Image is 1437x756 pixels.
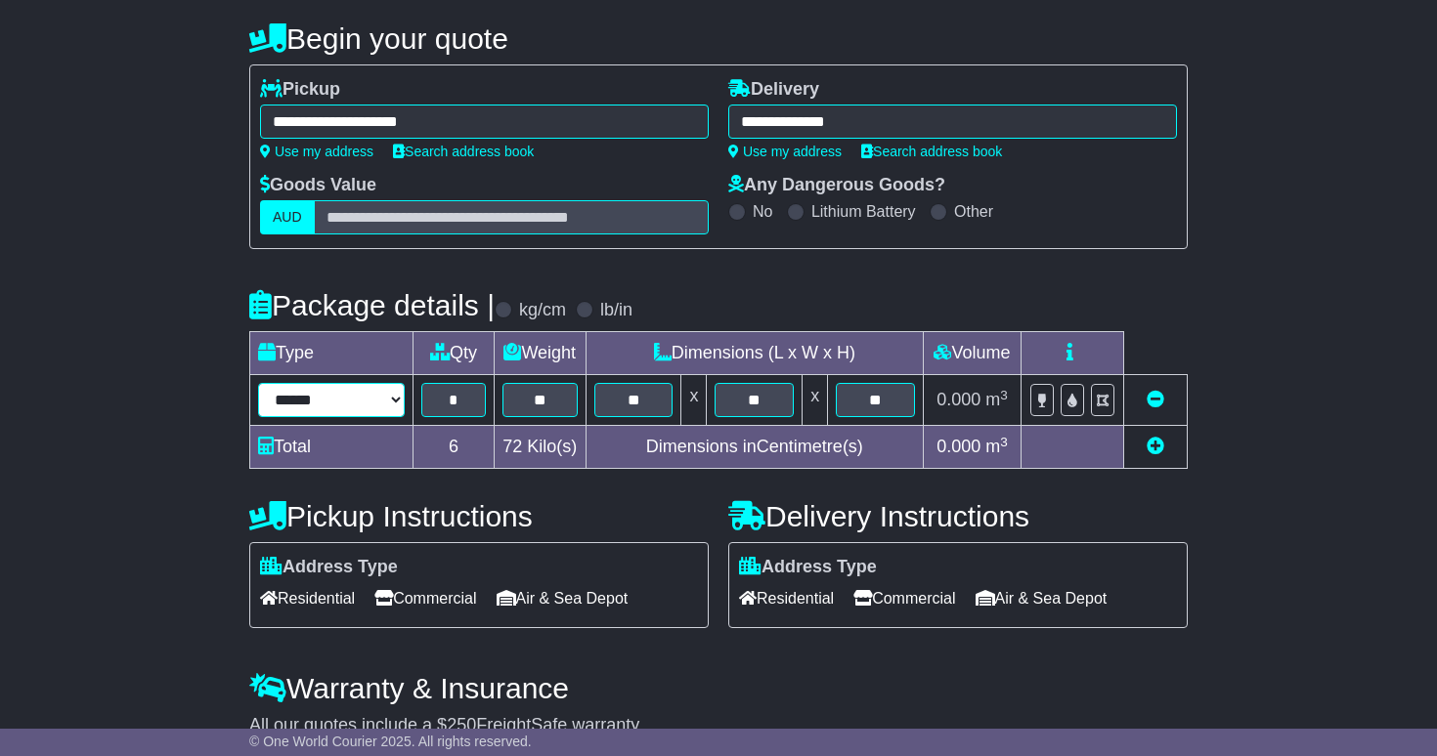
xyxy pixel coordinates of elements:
[811,202,916,221] label: Lithium Battery
[728,79,819,101] label: Delivery
[853,583,955,613] span: Commercial
[260,583,355,613] span: Residential
[260,200,315,234] label: AUD
[447,715,476,735] span: 250
[494,332,586,375] td: Weight
[600,300,632,321] label: lb/in
[753,202,772,221] label: No
[985,390,1008,409] span: m
[1000,435,1008,449] sup: 3
[249,22,1188,55] h4: Begin your quote
[249,734,532,749] span: © One World Courier 2025. All rights reserved.
[414,332,495,375] td: Qty
[936,437,980,456] span: 0.000
[739,583,834,613] span: Residential
[586,332,923,375] td: Dimensions (L x W x H)
[249,672,1188,704] h4: Warranty & Insurance
[1000,388,1008,402] sup: 3
[519,300,566,321] label: kg/cm
[586,426,923,469] td: Dimensions in Centimetre(s)
[250,332,414,375] td: Type
[1147,437,1164,456] a: Add new item
[803,375,828,426] td: x
[728,500,1188,532] h4: Delivery Instructions
[739,557,877,578] label: Address Type
[728,175,945,196] label: Any Dangerous Goods?
[494,426,586,469] td: Kilo(s)
[260,79,340,101] label: Pickup
[260,175,376,196] label: Goods Value
[985,437,1008,456] span: m
[249,500,709,532] h4: Pickup Instructions
[260,144,373,159] a: Use my address
[260,557,398,578] label: Address Type
[502,437,522,456] span: 72
[374,583,476,613] span: Commercial
[249,289,495,321] h4: Package details |
[923,332,1021,375] td: Volume
[414,426,495,469] td: 6
[249,715,1188,736] div: All our quotes include a $ FreightSafe warranty.
[681,375,707,426] td: x
[497,583,629,613] span: Air & Sea Depot
[861,144,1002,159] a: Search address book
[728,144,842,159] a: Use my address
[250,426,414,469] td: Total
[954,202,993,221] label: Other
[976,583,1108,613] span: Air & Sea Depot
[1147,390,1164,409] a: Remove this item
[393,144,534,159] a: Search address book
[936,390,980,409] span: 0.000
